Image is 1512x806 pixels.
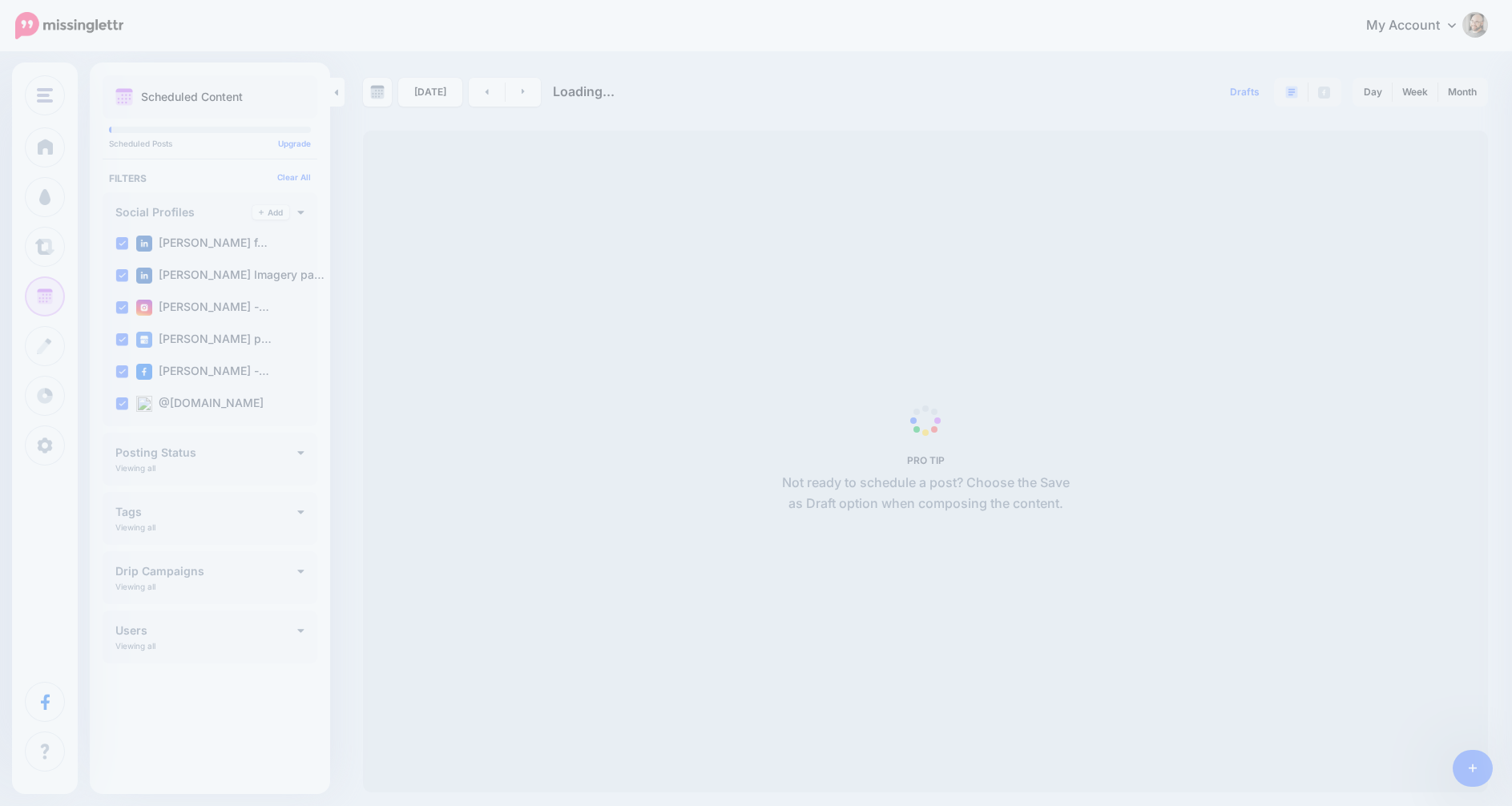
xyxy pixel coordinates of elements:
label: [PERSON_NAME] -… [136,364,269,380]
p: Viewing all [115,582,155,591]
a: Add [252,205,289,220]
img: linkedin-square.png [136,236,152,252]
p: Viewing all [115,463,155,473]
h5: PRO TIP [776,454,1076,466]
span: Loading... [553,83,615,99]
p: Not ready to schedule a post? Choose the Save as Draft option when composing the content. [776,473,1076,514]
a: My Account [1350,6,1488,46]
a: Day [1354,79,1392,105]
label: [PERSON_NAME] -… [136,300,269,316]
a: Upgrade [278,139,311,148]
img: instagram-square.png [136,300,152,316]
label: [PERSON_NAME] p… [136,332,272,348]
a: [DATE] [398,78,462,107]
img: calendar-grey-darker.png [370,85,385,99]
h4: Tags [115,506,297,518]
span: Drafts [1230,87,1260,97]
a: Drafts [1220,78,1269,107]
img: menu.png [37,88,53,103]
img: linkedin-square.png [136,268,152,284]
h4: Filters [109,172,311,184]
p: Viewing all [115,522,155,532]
p: Scheduled Content [141,91,243,103]
img: bluesky-square.png [136,396,152,412]
label: @[DOMAIN_NAME] [136,396,264,412]
label: [PERSON_NAME] Imagery pa… [136,268,325,284]
h4: Drip Campaigns [115,566,297,577]
img: paragraph-boxed.png [1285,86,1298,99]
a: Week [1393,79,1437,105]
img: facebook-square.png [136,364,152,380]
h4: Users [115,625,297,636]
a: Month [1438,79,1486,105]
p: Viewing all [115,641,155,651]
h4: Social Profiles [115,207,252,218]
img: Missinglettr [15,12,123,39]
h4: Posting Status [115,447,297,458]
label: [PERSON_NAME] f… [136,236,268,252]
img: calendar.png [115,88,133,106]
p: Scheduled Posts [109,139,311,147]
img: google_business-square.png [136,332,152,348]
img: facebook-grey-square.png [1318,87,1330,99]
a: Clear All [277,172,311,182]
